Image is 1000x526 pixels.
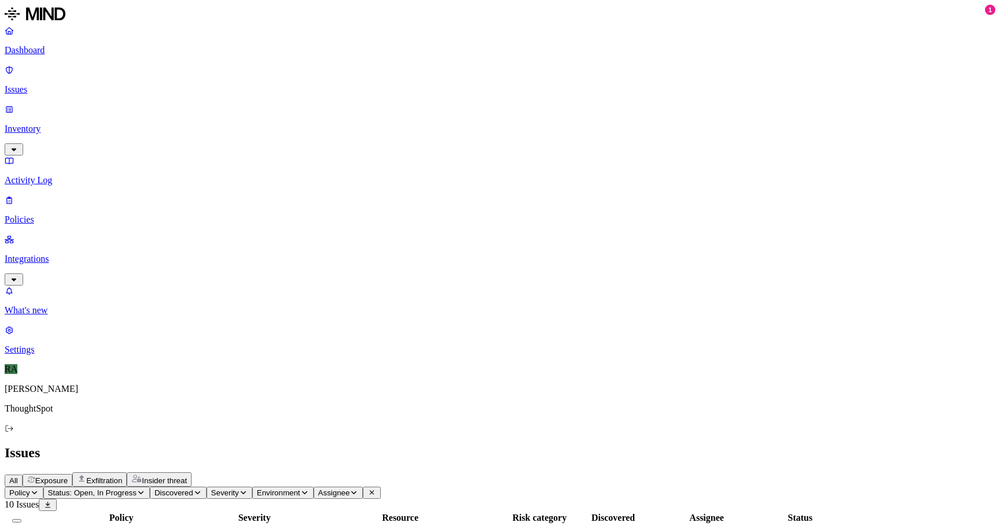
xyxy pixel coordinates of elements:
div: Policy [30,513,213,523]
a: Settings [5,325,995,355]
span: Insider threat [142,476,187,485]
div: Resource [296,513,505,523]
p: Inventory [5,124,995,134]
span: RA [5,364,17,374]
span: Exposure [35,476,68,485]
a: Policies [5,195,995,225]
p: Issues [5,84,995,95]
img: MIND [5,5,65,23]
p: Settings [5,345,995,355]
div: Assignee [655,513,759,523]
span: Assignee [318,488,350,497]
a: Activity Log [5,155,995,186]
span: Discovered [155,488,193,497]
p: Integrations [5,254,995,264]
a: Integrations [5,234,995,284]
span: Environment [257,488,300,497]
p: ThoughtSpot [5,403,995,414]
p: Activity Log [5,175,995,186]
a: Inventory [5,104,995,154]
div: Risk category [507,513,572,523]
span: Policy [9,488,30,497]
span: All [9,476,18,485]
div: Discovered [574,513,652,523]
a: MIND [5,5,995,25]
div: 1 [985,5,995,15]
a: Issues [5,65,995,95]
div: Status [761,513,839,523]
h2: Issues [5,445,995,461]
div: Severity [215,513,293,523]
span: 10 Issues [5,499,39,509]
span: Severity [211,488,239,497]
span: Exfiltration [86,476,122,485]
p: Dashboard [5,45,995,55]
button: Select all [12,519,21,523]
a: Dashboard [5,25,995,55]
p: Policies [5,214,995,225]
span: Status: Open, In Progress [48,488,137,497]
a: What's new [5,286,995,316]
p: What's new [5,305,995,316]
